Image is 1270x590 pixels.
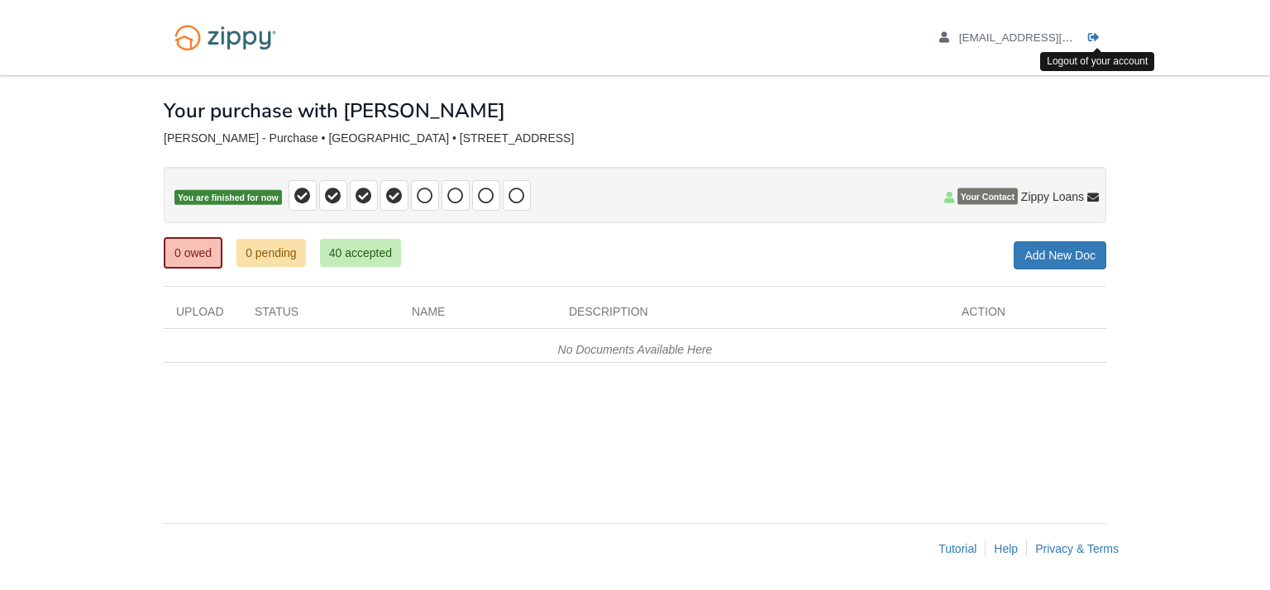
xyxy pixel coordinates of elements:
a: Log out [1088,31,1106,48]
a: 0 pending [236,239,306,267]
div: Logout of your account [1040,52,1154,71]
a: Help [994,542,1018,555]
div: Description [556,303,949,328]
span: Your Contact [957,188,1018,205]
img: Logo [164,17,287,59]
a: Add New Doc [1014,241,1106,269]
a: Privacy & Terms [1035,542,1119,555]
div: [PERSON_NAME] - Purchase • [GEOGRAPHIC_DATA] • [STREET_ADDRESS] [164,131,1106,145]
span: You are finished for now [174,190,282,206]
a: 40 accepted [320,239,401,267]
a: Tutorial [938,542,976,555]
span: delayred@yahoo.com [959,31,1148,44]
div: Status [242,303,399,328]
div: Action [949,303,1106,328]
a: 0 owed [164,237,222,269]
em: No Documents Available Here [558,343,713,356]
h1: Your purchase with [PERSON_NAME] [164,100,505,121]
span: Zippy Loans [1021,188,1084,205]
div: Name [399,303,556,328]
a: edit profile [939,31,1148,48]
div: Upload [164,303,242,328]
